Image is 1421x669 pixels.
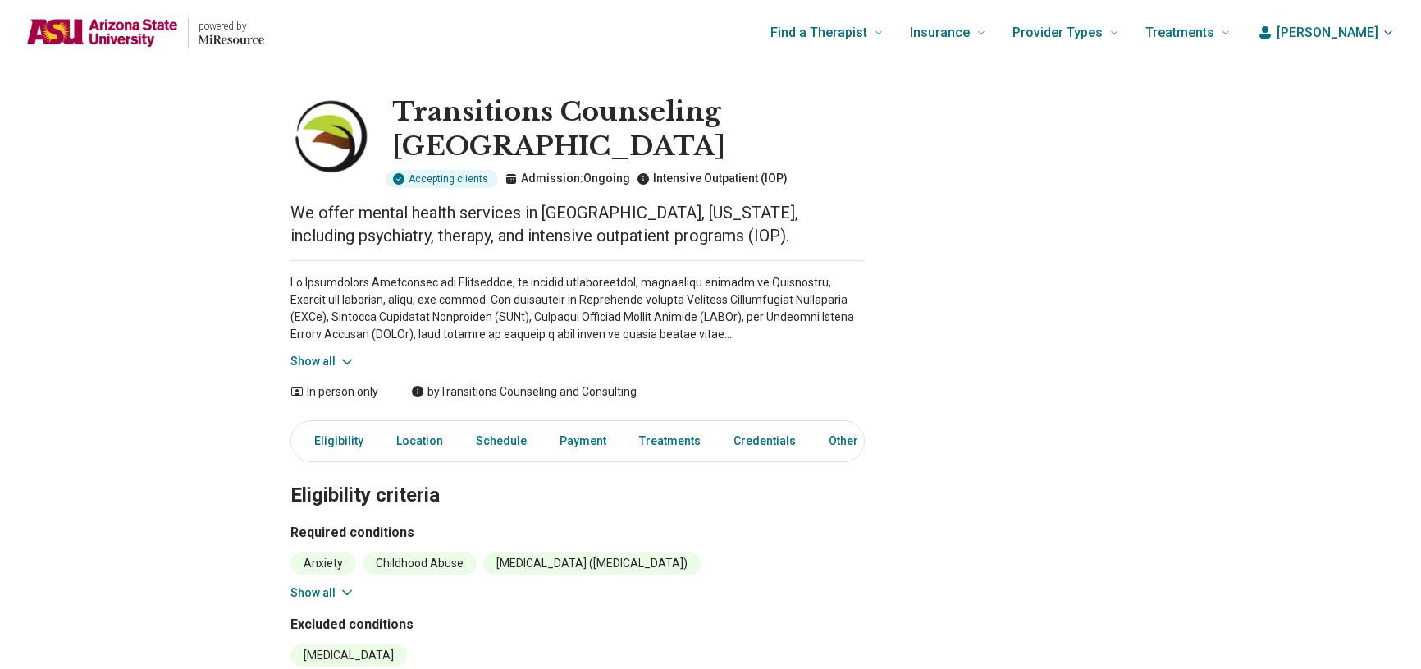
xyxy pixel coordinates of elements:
p: powered by [199,20,264,33]
p: Admission: Ongoing [505,170,630,187]
button: Show all [290,353,355,370]
h3: Required conditions [290,523,865,543]
button: [PERSON_NAME] [1257,23,1395,43]
a: Credentials [724,424,806,458]
div: Accepting clients [386,170,498,188]
div: by Transitions Counseling and Consulting [411,383,637,401]
a: Treatments [629,424,710,458]
button: Show all [290,584,355,602]
a: Location [386,424,453,458]
span: [PERSON_NAME] [1277,23,1378,43]
a: Home page [26,7,264,59]
span: Treatments [1145,21,1214,44]
h1: Transitions Counseling [GEOGRAPHIC_DATA] [392,95,865,163]
li: [MEDICAL_DATA] [290,644,407,667]
h2: Eligibility criteria [290,442,865,510]
h3: Excluded conditions [290,615,865,635]
a: Schedule [466,424,537,458]
li: Anxiety [290,552,356,575]
a: Other [819,424,878,458]
p: Intensive Outpatient (IOP) [637,170,788,187]
a: Eligibility [295,424,373,458]
p: We offer mental health services in [GEOGRAPHIC_DATA], [US_STATE], including psychiatry, therapy, ... [290,201,865,247]
span: Insurance [910,21,970,44]
a: Payment [550,424,616,458]
div: In person only [290,383,378,401]
span: Provider Types [1012,21,1103,44]
li: Childhood Abuse [363,552,477,575]
span: Find a Therapist [770,21,867,44]
li: [MEDICAL_DATA] ([MEDICAL_DATA]) [483,552,701,575]
p: Lo Ipsumdolors Ametconsec adi Elitseddoe, te incidid utlaboreetdol, magnaaliqu enimadm ve Quisnos... [290,274,865,343]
